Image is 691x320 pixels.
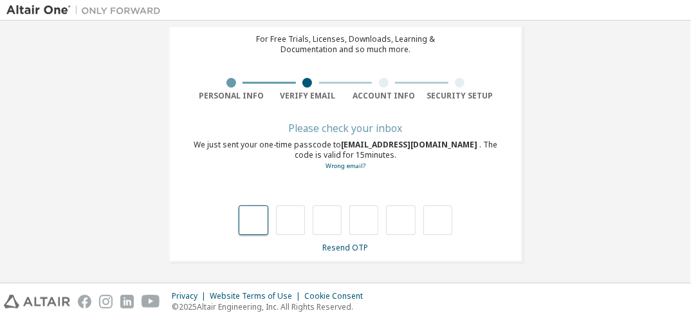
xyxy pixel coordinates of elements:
[172,291,210,301] div: Privacy
[120,295,134,308] img: linkedin.svg
[142,295,160,308] img: youtube.svg
[172,301,371,312] p: © 2025 Altair Engineering, Inc. All Rights Reserved.
[193,140,498,171] div: We just sent your one-time passcode to . The code is valid for 15 minutes.
[4,295,70,308] img: altair_logo.svg
[323,242,369,253] a: Resend OTP
[345,91,422,101] div: Account Info
[326,162,365,170] a: Go back to the registration form
[341,139,479,150] span: [EMAIL_ADDRESS][DOMAIN_NAME]
[210,291,304,301] div: Website Terms of Use
[422,91,499,101] div: Security Setup
[193,91,270,101] div: Personal Info
[99,295,113,308] img: instagram.svg
[193,124,498,132] div: Please check your inbox
[304,291,371,301] div: Cookie Consent
[270,91,346,101] div: Verify Email
[256,34,435,55] div: For Free Trials, Licenses, Downloads, Learning & Documentation and so much more.
[78,295,91,308] img: facebook.svg
[6,4,167,17] img: Altair One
